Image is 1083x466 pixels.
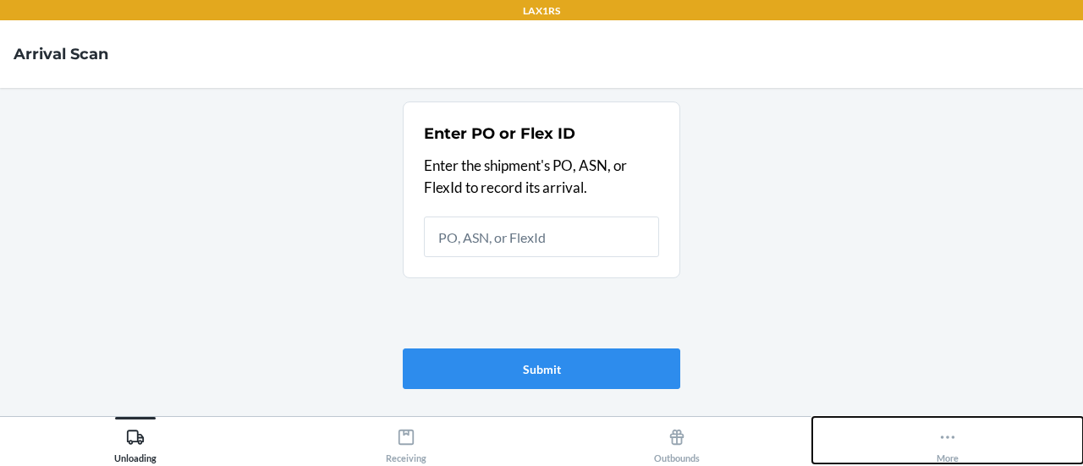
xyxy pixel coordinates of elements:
button: Outbounds [541,417,812,463]
div: More [937,421,959,463]
button: Submit [403,348,680,389]
input: PO, ASN, or FlexId [424,217,659,257]
p: LAX1RS [523,3,560,19]
div: Unloading [114,421,157,463]
h2: Enter PO or Flex ID [424,123,575,145]
button: Receiving [271,417,541,463]
div: Receiving [386,421,426,463]
div: Outbounds [654,421,700,463]
button: More [812,417,1083,463]
h4: Arrival Scan [14,43,108,65]
p: Enter the shipment's PO, ASN, or FlexId to record its arrival. [424,155,659,198]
